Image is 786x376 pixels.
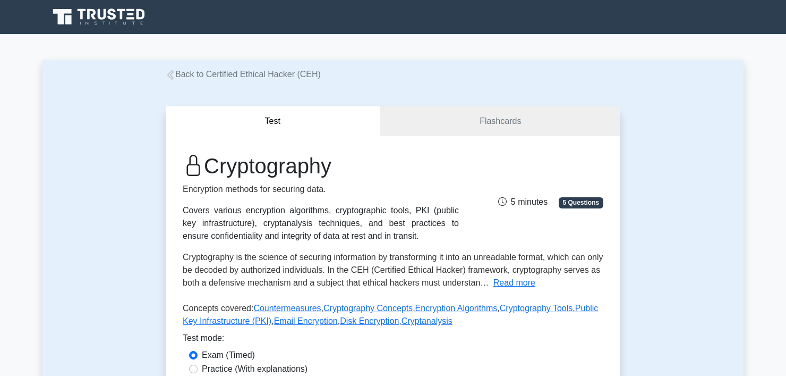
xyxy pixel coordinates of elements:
span: Cryptography is the science of securing information by transforming it into an unreadable format,... [183,253,603,287]
p: Concepts covered: , , , , , , , [183,302,603,332]
a: Cryptanalysis [401,316,452,325]
div: Test mode: [183,332,603,349]
label: Exam (Timed) [202,349,255,362]
a: Back to Certified Ethical Hacker (CEH) [166,70,321,79]
span: 5 minutes [498,197,548,206]
a: Cryptography Tools [500,304,573,313]
p: Encryption methods for securing data. [183,183,459,196]
h1: Cryptography [183,153,459,179]
label: Practice (With explanations) [202,363,307,375]
button: Test [166,106,380,137]
a: Email Encryption [274,316,338,325]
span: 5 Questions [559,197,603,208]
a: Cryptography Concepts [323,304,413,313]
button: Read more [493,277,535,289]
a: Disk Encryption [340,316,399,325]
a: Encryption Algorithms [415,304,498,313]
a: Countermeasures [253,304,321,313]
a: Flashcards [380,106,620,137]
div: Covers various encryption algorithms, cryptographic tools, PKI (public key infrastructure), crypt... [183,204,459,243]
